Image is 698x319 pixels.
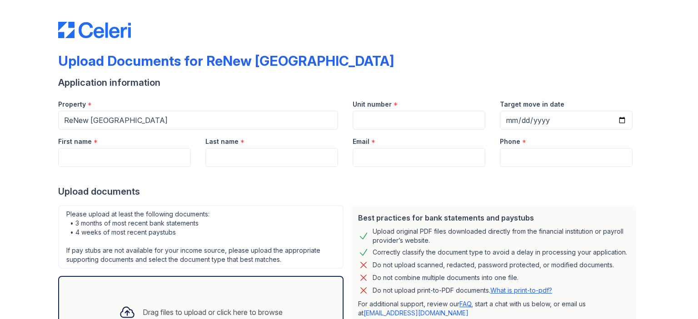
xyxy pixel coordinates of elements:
div: Best practices for bank statements and paystubs [358,212,629,223]
div: Correctly classify the document type to avoid a delay in processing your application. [373,247,627,258]
label: Unit number [353,100,392,109]
div: Do not combine multiple documents into one file. [373,272,519,283]
label: Last name [205,137,239,146]
div: Upload documents [58,185,640,198]
a: FAQ [459,300,471,308]
label: Phone [500,137,520,146]
label: Email [353,137,369,146]
label: First name [58,137,92,146]
div: Upload original PDF files downloaded directly from the financial institution or payroll provider’... [373,227,629,245]
div: Please upload at least the following documents: • 3 months of most recent bank statements • 4 wee... [58,205,344,269]
a: [EMAIL_ADDRESS][DOMAIN_NAME] [364,309,469,317]
div: Drag files to upload or click here to browse [143,307,283,318]
label: Property [58,100,86,109]
label: Target move in date [500,100,564,109]
a: What is print-to-pdf? [490,286,552,294]
div: Upload Documents for ReNew [GEOGRAPHIC_DATA] [58,53,394,69]
img: CE_Logo_Blue-a8612792a0a2168367f1c8372b55b34899dd931a85d93a1a3d3e32e68fde9ad4.png [58,22,131,38]
p: For additional support, review our , start a chat with us below, or email us at [358,299,629,318]
p: Do not upload print-to-PDF documents. [373,286,552,295]
div: Do not upload scanned, redacted, password protected, or modified documents. [373,260,614,270]
div: Application information [58,76,640,89]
